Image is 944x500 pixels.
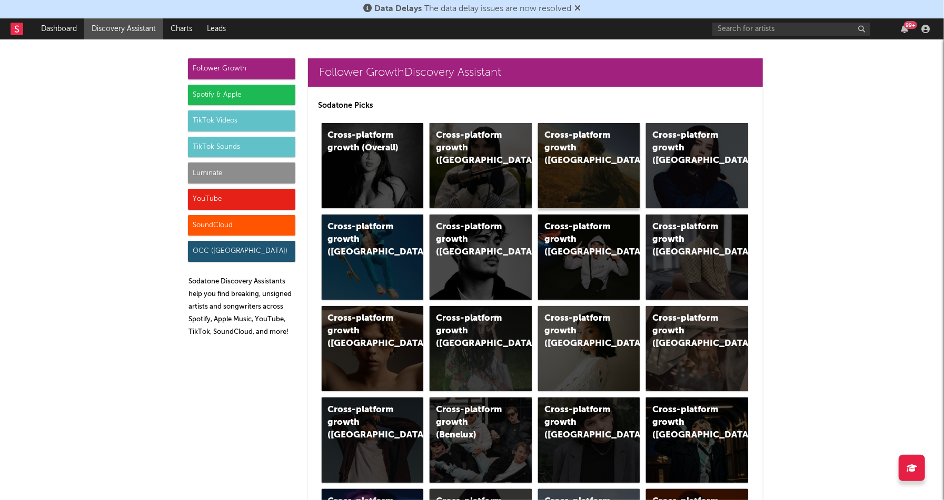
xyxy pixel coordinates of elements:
[84,18,163,39] a: Discovery Assistant
[322,123,424,208] a: Cross-platform growth (Overall)
[436,312,508,350] div: Cross-platform growth ([GEOGRAPHIC_DATA])
[430,306,532,391] a: Cross-platform growth ([GEOGRAPHIC_DATA])
[538,306,640,391] a: Cross-platform growth ([GEOGRAPHIC_DATA])
[328,221,400,259] div: Cross-platform growth ([GEOGRAPHIC_DATA])
[538,123,640,208] a: Cross-platform growth ([GEOGRAPHIC_DATA])
[188,110,295,131] div: TikTok Videos
[544,129,616,167] div: Cross-platform growth ([GEOGRAPHIC_DATA])
[188,58,295,79] div: Follower Growth
[538,215,640,300] a: Cross-platform growth ([GEOGRAPHIC_DATA]/GSA)
[34,18,84,39] a: Dashboard
[188,189,295,210] div: YouTube
[544,312,616,350] div: Cross-platform growth ([GEOGRAPHIC_DATA])
[322,306,424,391] a: Cross-platform growth ([GEOGRAPHIC_DATA])
[538,397,640,483] a: Cross-platform growth ([GEOGRAPHIC_DATA])
[319,99,752,112] p: Sodatone Picks
[544,221,616,259] div: Cross-platform growth ([GEOGRAPHIC_DATA]/GSA)
[322,397,424,483] a: Cross-platform growth ([GEOGRAPHIC_DATA])
[328,312,400,350] div: Cross-platform growth ([GEOGRAPHIC_DATA])
[904,21,917,29] div: 99 +
[652,404,724,442] div: Cross-platform growth ([GEOGRAPHIC_DATA])
[189,275,295,339] p: Sodatone Discovery Assistants help you find breaking, unsigned artists and songwriters across Spo...
[901,25,908,33] button: 99+
[200,18,233,39] a: Leads
[646,123,748,208] a: Cross-platform growth ([GEOGRAPHIC_DATA])
[652,221,724,259] div: Cross-platform growth ([GEOGRAPHIC_DATA])
[646,397,748,483] a: Cross-platform growth ([GEOGRAPHIC_DATA])
[652,312,724,350] div: Cross-platform growth ([GEOGRAPHIC_DATA])
[188,162,295,183] div: Luminate
[544,404,616,442] div: Cross-platform growth ([GEOGRAPHIC_DATA])
[374,5,422,13] span: Data Delays
[328,404,400,442] div: Cross-platform growth ([GEOGRAPHIC_DATA])
[436,129,508,167] div: Cross-platform growth ([GEOGRAPHIC_DATA])
[374,5,571,13] span: : The data delay issues are now resolved
[322,215,424,300] a: Cross-platform growth ([GEOGRAPHIC_DATA])
[188,241,295,262] div: OCC ([GEOGRAPHIC_DATA])
[308,58,763,87] a: Follower GrowthDiscovery Assistant
[163,18,200,39] a: Charts
[712,23,870,36] input: Search for artists
[430,215,532,300] a: Cross-platform growth ([GEOGRAPHIC_DATA])
[436,221,508,259] div: Cross-platform growth ([GEOGRAPHIC_DATA])
[652,129,724,167] div: Cross-platform growth ([GEOGRAPHIC_DATA])
[436,404,508,442] div: Cross-platform growth (Benelux)
[188,85,295,106] div: Spotify & Apple
[328,129,400,155] div: Cross-platform growth (Overall)
[430,123,532,208] a: Cross-platform growth ([GEOGRAPHIC_DATA])
[188,137,295,158] div: TikTok Sounds
[574,5,581,13] span: Dismiss
[646,215,748,300] a: Cross-platform growth ([GEOGRAPHIC_DATA])
[646,306,748,391] a: Cross-platform growth ([GEOGRAPHIC_DATA])
[430,397,532,483] a: Cross-platform growth (Benelux)
[188,215,295,236] div: SoundCloud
